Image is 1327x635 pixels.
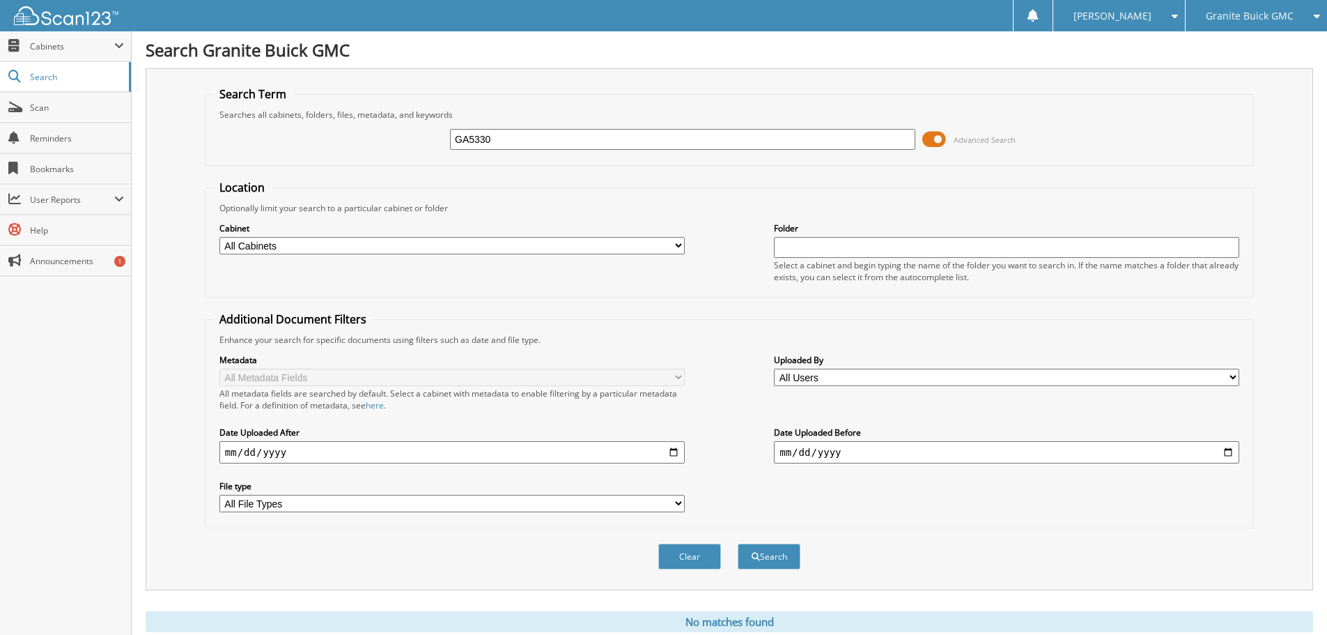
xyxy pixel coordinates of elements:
[774,441,1239,464] input: end
[219,427,685,438] label: Date Uploaded After
[212,109,1246,121] div: Searches all cabinets, folders, files, metadata, and keywords
[30,40,114,52] span: Cabinets
[658,544,721,569] button: Clear
[212,334,1246,346] div: Enhance your search for specific documents using filters such as date and file type.
[738,544,800,569] button: Search
[774,259,1239,283] div: Select a cabinet and begin typing the name of the folder you want to search in. If the name match...
[774,354,1239,366] label: Uploaded By
[30,132,124,144] span: Reminders
[146,38,1313,61] h1: Search Granite Buick GMC
[1073,12,1151,20] span: [PERSON_NAME]
[1206,12,1294,20] span: Granite Buick GMC
[366,399,384,411] a: here
[212,202,1246,214] div: Optionally limit your search to a particular cabinet or folder
[954,135,1016,145] span: Advanced Search
[774,427,1239,438] label: Date Uploaded Before
[146,611,1313,632] div: No matches found
[212,180,272,195] legend: Location
[30,71,122,83] span: Search
[219,222,685,234] label: Cabinet
[30,163,124,175] span: Bookmarks
[30,102,124,114] span: Scan
[30,224,124,236] span: Help
[219,480,685,492] label: File type
[774,222,1239,234] label: Folder
[30,255,124,267] span: Announcements
[30,194,114,206] span: User Reports
[219,388,685,411] div: All metadata fields are searched by default. Select a cabinet with metadata to enable filtering b...
[14,6,118,25] img: scan123-logo-white.svg
[114,256,125,267] div: 1
[219,354,685,366] label: Metadata
[212,86,293,102] legend: Search Term
[219,441,685,464] input: start
[212,312,373,327] legend: Additional Document Filters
